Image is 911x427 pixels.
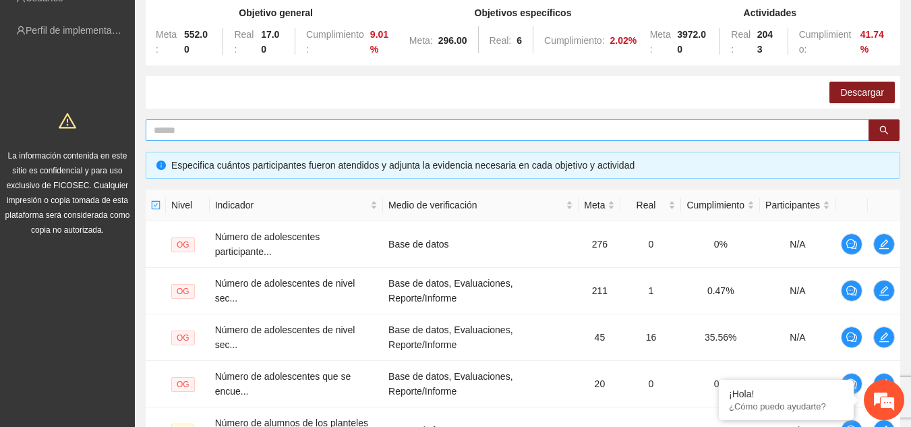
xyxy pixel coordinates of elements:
[579,190,620,221] th: Meta
[760,221,835,268] td: N/A
[765,198,820,212] span: Participantes
[26,25,131,36] a: Perfil de implementadora
[409,35,433,46] span: Meta:
[70,69,227,86] div: Chatee con nosotros ahora
[840,85,884,100] span: Descargar
[584,198,605,212] span: Meta
[799,29,852,55] span: Cumplimiento:
[869,119,900,141] button: search
[686,198,744,212] span: Cumplimiento
[184,29,208,55] strong: 552.00
[475,7,572,18] strong: Objetivos específicos
[874,378,894,389] span: edit
[620,190,681,221] th: Real
[841,280,862,302] button: comment
[215,278,355,304] span: Número de adolescentes de nivel sec...
[171,331,195,345] span: OG
[579,268,620,314] td: 211
[579,221,620,268] td: 276
[215,198,368,212] span: Indicador
[171,237,195,252] span: OG
[59,112,76,130] span: warning
[681,361,760,407] td: 0%
[841,233,862,255] button: comment
[626,198,666,212] span: Real
[383,221,579,268] td: Base de datos
[383,190,579,221] th: Medio de verificación
[620,314,681,361] td: 16
[234,29,254,55] span: Real:
[156,161,166,170] span: info-circle
[873,326,895,348] button: edit
[874,239,894,250] span: edit
[620,268,681,314] td: 1
[874,285,894,296] span: edit
[171,284,195,299] span: OG
[744,7,797,18] strong: Actividades
[760,314,835,361] td: N/A
[156,29,177,55] span: Meta:
[860,29,884,55] strong: 41.74 %
[579,314,620,361] td: 45
[215,324,355,350] span: Número de adolescentes de nivel sec...
[7,284,257,331] textarea: Escriba su mensaje y pulse “Intro”
[760,361,835,407] td: N/A
[757,29,773,55] strong: 2043
[239,7,313,18] strong: Objetivo general
[681,268,760,314] td: 0.47%
[166,190,210,221] th: Nivel
[151,200,160,210] span: check-square
[383,268,579,314] td: Base de datos, Evaluaciones, Reporte/Informe
[221,7,254,39] div: Minimizar ventana de chat en vivo
[438,35,467,46] strong: 296.00
[579,361,620,407] td: 20
[873,280,895,302] button: edit
[829,82,895,103] button: Descargar
[879,125,889,136] span: search
[760,268,835,314] td: N/A
[370,29,388,55] strong: 9.01 %
[681,221,760,268] td: 0%
[171,377,195,392] span: OG
[215,231,320,257] span: Número de adolescentes participante...
[760,190,835,221] th: Participantes
[681,314,760,361] td: 35.56%
[544,35,604,46] span: Cumplimiento:
[841,326,862,348] button: comment
[677,29,706,55] strong: 3972.00
[383,361,579,407] td: Base de datos, Evaluaciones, Reporte/Informe
[517,35,522,46] strong: 6
[841,373,862,395] button: comment
[610,35,637,46] strong: 2.02 %
[729,389,844,399] div: ¡Hola!
[261,29,279,55] strong: 17.00
[681,190,760,221] th: Cumplimiento
[215,371,351,397] span: Número de adolescentes que se encue...
[210,190,383,221] th: Indicador
[490,35,512,46] span: Real:
[5,151,130,235] span: La información contenida en este sitio es confidencial y para uso exclusivo de FICOSEC. Cualquier...
[388,198,563,212] span: Medio de verificación
[620,221,681,268] td: 0
[873,233,895,255] button: edit
[873,373,895,395] button: edit
[306,29,364,55] span: Cumplimiento:
[383,314,579,361] td: Base de datos, Evaluaciones, Reporte/Informe
[650,29,671,55] span: Meta:
[731,29,751,55] span: Real:
[874,332,894,343] span: edit
[729,401,844,411] p: ¿Cómo puedo ayudarte?
[78,138,186,274] span: Estamos en línea.
[171,158,889,173] div: Especifica cuántos participantes fueron atendidos y adjunta la evidencia necesaria en cada objeti...
[620,361,681,407] td: 0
